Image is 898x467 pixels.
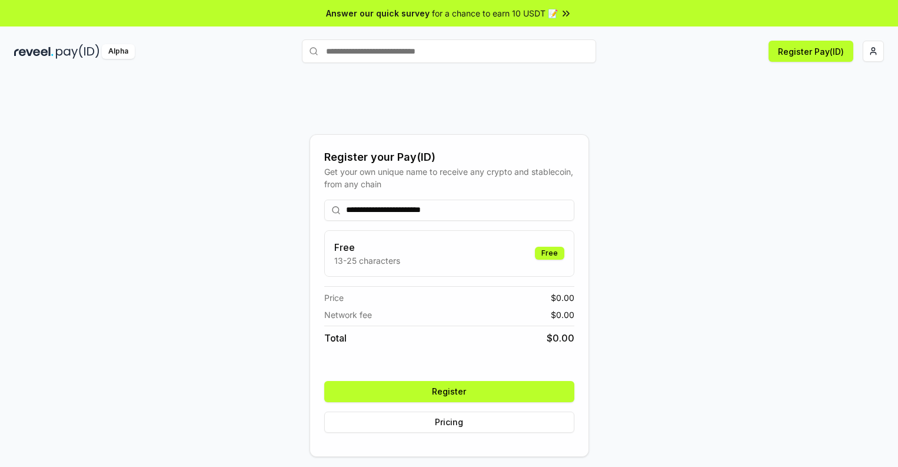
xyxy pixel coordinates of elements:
[324,381,574,402] button: Register
[334,240,400,254] h3: Free
[547,331,574,345] span: $ 0.00
[432,7,558,19] span: for a chance to earn 10 USDT 📝
[334,254,400,267] p: 13-25 characters
[324,149,574,165] div: Register your Pay(ID)
[324,412,574,433] button: Pricing
[324,309,372,321] span: Network fee
[769,41,853,62] button: Register Pay(ID)
[551,292,574,304] span: $ 0.00
[324,331,347,345] span: Total
[14,44,54,59] img: reveel_dark
[102,44,135,59] div: Alpha
[324,165,574,190] div: Get your own unique name to receive any crypto and stablecoin, from any chain
[326,7,430,19] span: Answer our quick survey
[551,309,574,321] span: $ 0.00
[535,247,564,260] div: Free
[56,44,99,59] img: pay_id
[324,292,344,304] span: Price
